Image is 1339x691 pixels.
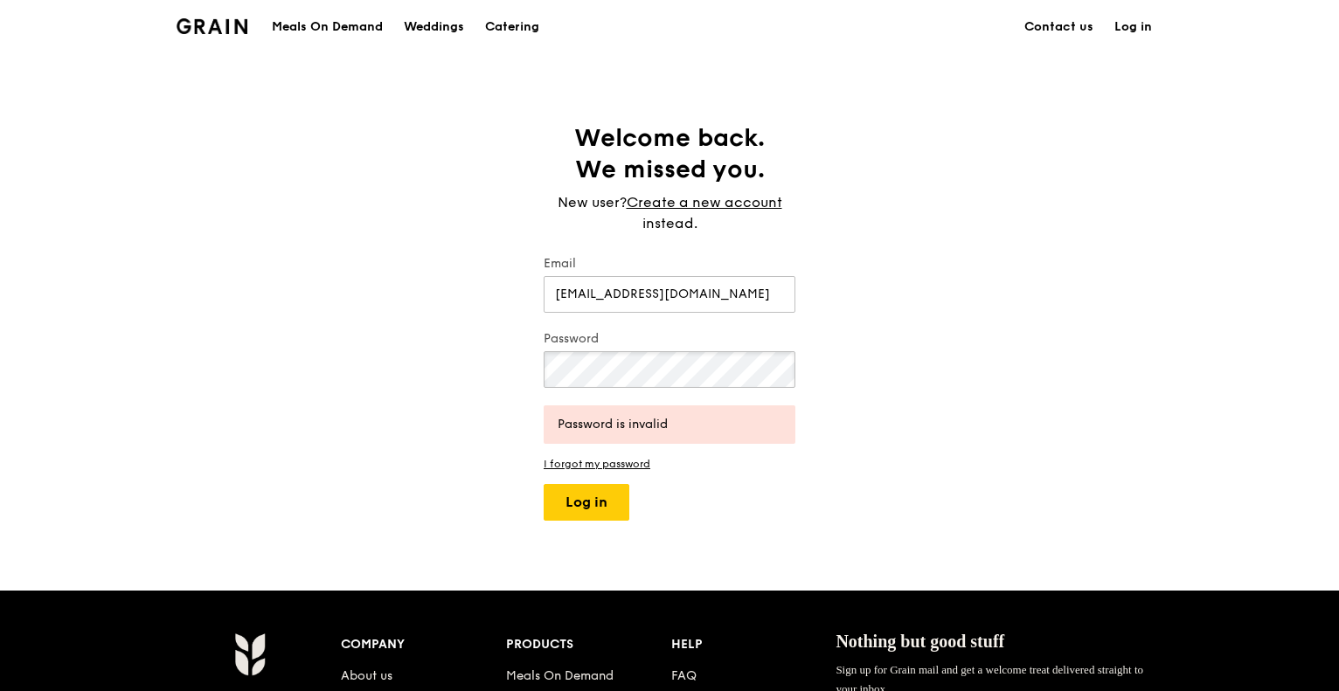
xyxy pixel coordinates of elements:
div: Catering [485,1,539,53]
a: Log in [1104,1,1162,53]
img: Grain [234,632,265,676]
a: Meals On Demand [506,668,614,683]
h1: Welcome back. We missed you. [544,122,795,185]
div: Company [341,632,506,657]
span: instead. [642,215,697,231]
div: Weddings [404,1,464,53]
label: Email [544,255,795,273]
label: Password [544,330,795,348]
span: New user? [558,194,627,211]
a: I forgot my password [544,458,795,470]
a: Catering [475,1,550,53]
img: Grain [177,18,247,34]
a: About us [341,668,392,683]
button: Log in [544,484,629,521]
a: Create a new account [627,192,782,213]
a: Weddings [393,1,475,53]
div: Help [671,632,836,657]
div: Products [506,632,671,657]
div: Meals On Demand [272,1,383,53]
a: Contact us [1014,1,1104,53]
div: Password is invalid [558,416,781,433]
a: FAQ [671,668,697,683]
span: Nothing but good stuff [836,632,1004,651]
